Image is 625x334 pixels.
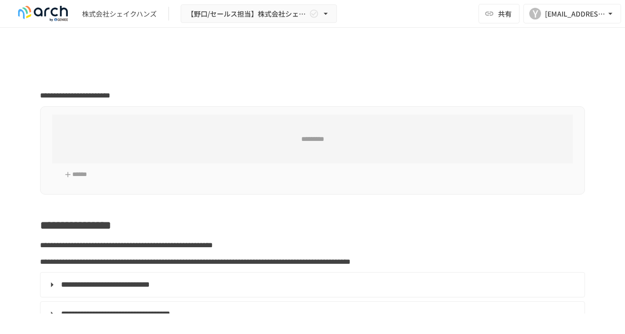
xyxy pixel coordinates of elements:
[479,4,520,23] button: 共有
[181,4,337,23] button: 【野口/セールス担当】株式会社シェイクハンズ_初期設定サポート
[498,8,512,19] span: 共有
[82,9,157,19] div: 株式会社シェイクハンズ
[12,6,74,21] img: logo-default@2x-9cf2c760.svg
[545,8,605,20] div: [EMAIL_ADDRESS][DOMAIN_NAME]
[529,8,541,20] div: Y
[187,8,307,20] span: 【野口/セールス担当】株式会社シェイクハンズ_初期設定サポート
[523,4,621,23] button: Y[EMAIL_ADDRESS][DOMAIN_NAME]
